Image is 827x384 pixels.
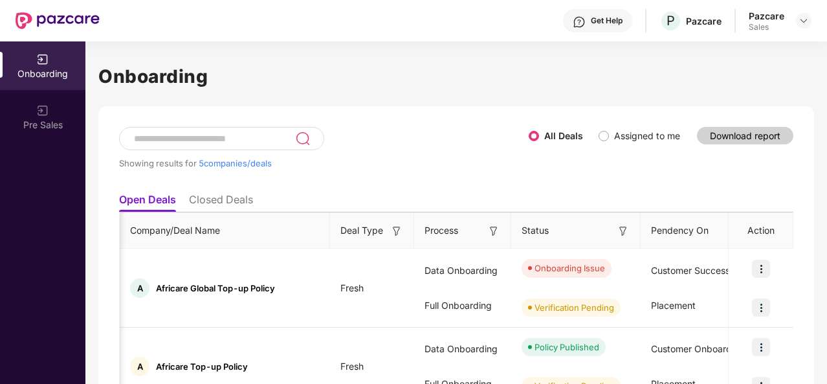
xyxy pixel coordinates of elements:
[729,213,793,249] th: Action
[686,15,722,27] div: Pazcare
[295,131,310,146] img: svg+xml;base64,PHN2ZyB3aWR0aD0iMjQiIGhlaWdodD0iMjUiIHZpZXdCb3g9IjAgMCAyNCAyNSIgZmlsbD0ibm9uZSIgeG...
[340,223,383,238] span: Deal Type
[522,223,549,238] span: Status
[330,282,374,293] span: Fresh
[36,104,49,117] img: svg+xml;base64,PHN2ZyB3aWR0aD0iMjAiIGhlaWdodD0iMjAiIHZpZXdCb3g9IjAgMCAyMCAyMCIgZmlsbD0ibm9uZSIgeG...
[390,225,403,238] img: svg+xml;base64,PHN2ZyB3aWR0aD0iMTYiIGhlaWdodD0iMTYiIHZpZXdCb3g9IjAgMCAxNiAxNiIgZmlsbD0ibm9uZSIgeG...
[156,361,248,372] span: Africare Top-up Policy
[330,361,374,372] span: Fresh
[120,213,330,249] th: Company/Deal Name
[752,260,770,278] img: icon
[119,158,529,168] div: Showing results for
[156,283,275,293] span: Africare Global Top-up Policy
[535,341,599,354] div: Policy Published
[651,223,709,238] span: Pendency On
[799,16,809,26] img: svg+xml;base64,PHN2ZyBpZD0iRHJvcGRvd24tMzJ4MzIiIHhtbG5zPSJodHRwOi8vd3d3LnczLm9yZy8yMDAwL3N2ZyIgd2...
[651,300,696,311] span: Placement
[749,10,784,22] div: Pazcare
[414,332,511,367] div: Data Onboarding
[130,278,149,298] div: A
[617,225,630,238] img: svg+xml;base64,PHN2ZyB3aWR0aD0iMTYiIGhlaWdodD0iMTYiIHZpZXdCb3g9IjAgMCAxNiAxNiIgZmlsbD0ibm9uZSIgeG...
[752,338,770,356] img: icon
[651,343,745,354] span: Customer Onboarding
[697,127,793,144] button: Download report
[487,225,500,238] img: svg+xml;base64,PHN2ZyB3aWR0aD0iMTYiIGhlaWdodD0iMTYiIHZpZXdCb3g9IjAgMCAxNiAxNiIgZmlsbD0ibm9uZSIgeG...
[651,265,730,276] span: Customer Success
[36,53,49,66] img: svg+xml;base64,PHN2ZyB3aWR0aD0iMjAiIGhlaWdodD0iMjAiIHZpZXdCb3g9IjAgMCAyMCAyMCIgZmlsbD0ibm9uZSIgeG...
[199,158,272,168] span: 5 companies/deals
[667,13,675,28] span: P
[535,301,614,314] div: Verification Pending
[535,262,605,275] div: Onboarding Issue
[749,22,784,32] div: Sales
[752,299,770,317] img: icon
[573,16,586,28] img: svg+xml;base64,PHN2ZyBpZD0iSGVscC0zMngzMiIgeG1sbnM9Imh0dHA6Ly93d3cudzMub3JnLzIwMDAvc3ZnIiB3aWR0aD...
[130,357,149,376] div: A
[414,253,511,288] div: Data Onboarding
[425,223,458,238] span: Process
[414,288,511,323] div: Full Onboarding
[614,130,680,141] label: Assigned to me
[119,193,176,212] li: Open Deals
[591,16,623,26] div: Get Help
[544,130,583,141] label: All Deals
[189,193,253,212] li: Closed Deals
[98,62,814,91] h1: Onboarding
[16,12,100,29] img: New Pazcare Logo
